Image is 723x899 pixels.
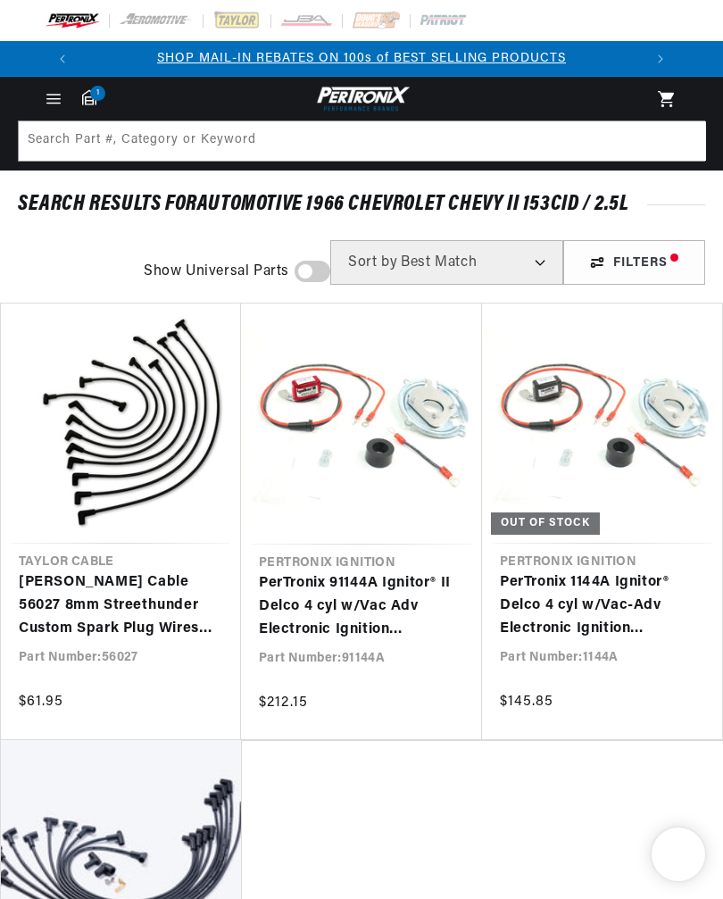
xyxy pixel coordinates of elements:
div: Announcement [80,49,643,69]
a: 1 [82,89,96,105]
a: PerTronix 1144A Ignitor® Delco 4 cyl w/Vac-Adv Electronic Ignition Conversion Kit [500,571,704,640]
div: 1 of 2 [80,49,643,69]
a: SHOP MAIL-IN REBATES ON 100s of BEST SELLING PRODUCTS [157,52,566,65]
span: 1 [90,86,105,101]
div: Filters [563,240,705,285]
a: PerTronix 91144A Ignitor® II Delco 4 cyl w/Vac Adv Electronic Ignition Conversion Kit [259,572,464,641]
div: SEARCH RESULTS FOR Automotive 1966 Chevrolet Chevy II 153cid / 2.5L [18,196,705,213]
summary: Menu [34,89,73,109]
span: Sort by [348,255,397,270]
button: Translation missing: en.sections.announcements.previous_announcement [45,41,80,77]
button: Search Part #, Category or Keyword [665,121,704,161]
span: Show Universal Parts [144,261,289,284]
button: Translation missing: en.sections.announcements.next_announcement [643,41,678,77]
input: Search Part #, Category or Keyword [19,121,706,161]
a: [PERSON_NAME] Cable 56027 8mm Streethunder Custom Spark Plug Wires Chevy SB ovc 90 deg [19,571,223,640]
select: Sort by [330,240,563,285]
img: Pertronix [312,84,411,113]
